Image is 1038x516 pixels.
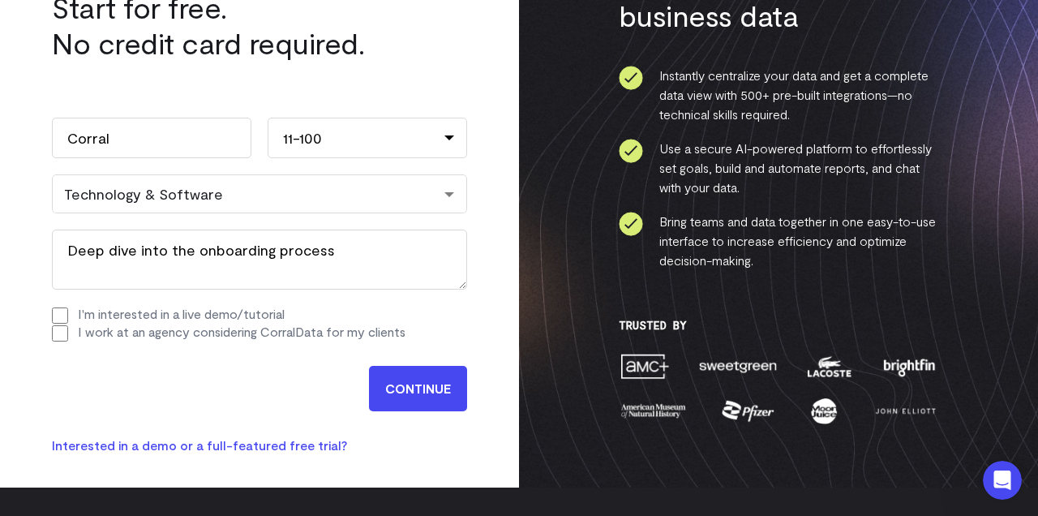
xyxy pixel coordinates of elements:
a: Interested in a demo or a full-featured free trial? [52,437,347,453]
div: Technology & Software [64,185,455,203]
li: Instantly centralize your data and get a complete data view with 500+ pre-built integrations—no t... [619,66,939,124]
input: CONTINUE [369,366,467,411]
li: Bring teams and data together in one easy-to-use interface to increase efficiency and optimize de... [619,212,939,270]
div: 11-100 [268,118,467,158]
li: Use a secure AI-powered platform to effortlessly set goals, build and automate reports, and chat ... [619,139,939,197]
iframe: Intercom live chat [983,461,1022,500]
label: I work at an agency considering CorralData for my clients [78,324,405,339]
h3: Trusted By [619,319,939,332]
label: I'm interested in a live demo/tutorial [78,306,285,321]
input: Company Name [52,118,251,158]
